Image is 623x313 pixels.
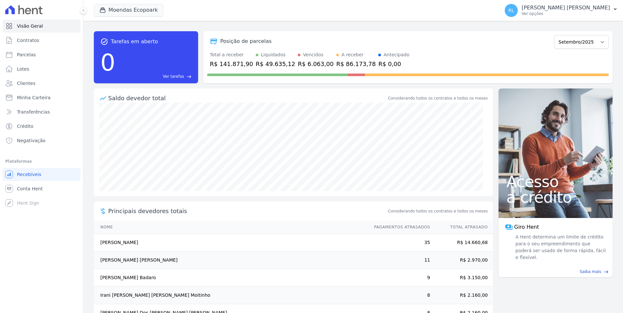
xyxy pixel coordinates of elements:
span: Visão Geral [17,23,43,29]
button: Moendas Ecopoark [94,4,163,16]
div: Liquidados [261,51,286,58]
a: Minha Carteira [3,91,80,104]
th: Pagamentos Atrasados [368,221,430,234]
a: Visão Geral [3,20,80,33]
td: R$ 2.160,00 [430,287,493,304]
div: 0 [100,46,115,79]
span: RL [508,8,514,13]
td: 8 [368,287,430,304]
p: [PERSON_NAME] [PERSON_NAME] [522,5,610,11]
div: Vencidos [303,51,323,58]
div: R$ 49.635,12 [256,60,295,68]
span: Considerando todos os contratos e todos os meses [388,208,488,214]
span: Negativação [17,137,46,144]
div: Plataformas [5,157,78,165]
div: R$ 86.173,78 [336,60,376,68]
div: R$ 6.063,00 [298,60,334,68]
a: Contratos [3,34,80,47]
td: 35 [368,234,430,252]
p: Ver opções [522,11,610,16]
a: Saiba mais east [502,269,609,275]
a: Parcelas [3,48,80,61]
td: R$ 14.660,68 [430,234,493,252]
span: Minha Carteira [17,94,51,101]
td: [PERSON_NAME] Badaro [94,269,368,287]
span: Giro Hent [514,223,539,231]
a: Conta Hent [3,182,80,195]
span: Contratos [17,37,39,44]
div: R$ 0,00 [378,60,409,68]
span: a crédito [506,189,605,205]
span: Conta Hent [17,185,43,192]
td: [PERSON_NAME] [94,234,368,252]
a: Negativação [3,134,80,147]
span: task_alt [100,38,108,46]
a: Lotes [3,62,80,75]
span: A Hent determina um limite de crédito para o seu empreendimento que poderá ser usado de forma ráp... [514,234,606,261]
td: 9 [368,269,430,287]
span: Principais devedores totais [108,207,387,215]
span: Acesso [506,174,605,189]
th: Nome [94,221,368,234]
div: Considerando todos os contratos e todos os meses [388,95,488,101]
a: Crédito [3,120,80,133]
span: Transferências [17,109,50,115]
a: Recebíveis [3,168,80,181]
a: Clientes [3,77,80,90]
td: R$ 3.150,00 [430,269,493,287]
td: 11 [368,252,430,269]
a: Ver tarefas east [118,74,192,79]
td: Irani [PERSON_NAME] [PERSON_NAME] Moitinho [94,287,368,304]
span: Ver tarefas [163,74,184,79]
span: Recebíveis [17,171,41,178]
span: Saiba mais [580,269,601,275]
button: RL [PERSON_NAME] [PERSON_NAME] Ver opções [500,1,623,20]
span: Crédito [17,123,34,129]
span: Clientes [17,80,35,87]
div: Posição de parcelas [220,37,272,45]
a: Transferências [3,105,80,118]
div: Antecipado [384,51,409,58]
span: Tarefas em aberto [111,38,158,46]
td: [PERSON_NAME] [PERSON_NAME] [94,252,368,269]
th: Total Atrasado [430,221,493,234]
div: R$ 141.871,90 [210,60,253,68]
div: A receber [341,51,364,58]
div: Saldo devedor total [108,94,387,102]
span: Lotes [17,66,29,72]
span: east [187,74,192,79]
td: R$ 2.970,00 [430,252,493,269]
div: Total a receber [210,51,253,58]
span: Parcelas [17,51,36,58]
span: east [604,269,609,274]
